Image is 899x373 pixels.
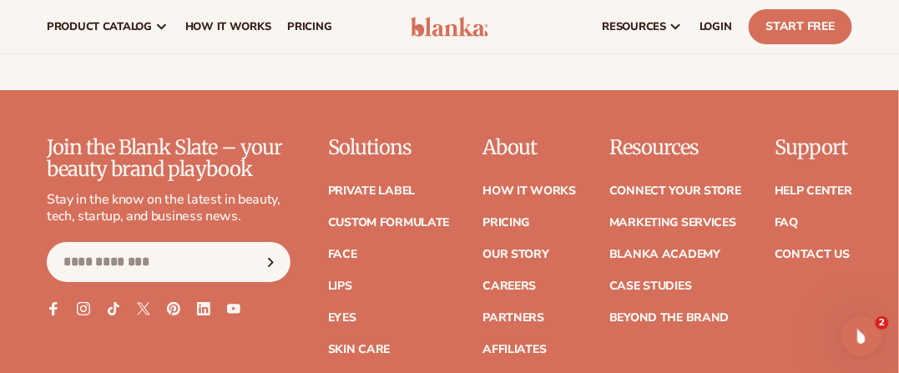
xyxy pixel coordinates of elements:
[328,137,450,159] p: Solutions
[328,185,415,197] a: Private label
[185,20,271,33] span: How It Works
[482,185,576,197] a: How It Works
[328,280,352,292] a: Lips
[775,249,850,260] a: Contact Us
[775,137,852,159] p: Support
[482,280,536,292] a: Careers
[47,191,290,226] p: Stay in the know on the latest in beauty, tech, startup, and business news.
[876,316,889,330] span: 2
[482,344,546,355] a: Affiliates
[47,137,290,181] p: Join the Blank Slate – your beauty brand playbook
[609,217,736,229] a: Marketing services
[609,249,720,260] a: Blanka Academy
[749,9,852,44] a: Start Free
[482,312,544,324] a: Partners
[482,137,576,159] p: About
[328,344,390,355] a: Skin Care
[411,17,488,37] img: logo
[328,217,450,229] a: Custom formulate
[775,217,798,229] a: FAQ
[287,20,331,33] span: pricing
[482,249,548,260] a: Our Story
[609,185,741,197] a: Connect your store
[609,312,730,324] a: Beyond the brand
[47,20,152,33] span: product catalog
[775,185,852,197] a: Help Center
[253,242,290,282] button: Subscribe
[609,137,741,159] p: Resources
[700,20,732,33] span: LOGIN
[482,217,529,229] a: Pricing
[328,312,356,324] a: Eyes
[328,249,357,260] a: Face
[841,316,881,356] iframe: Intercom live chat
[609,280,692,292] a: Case Studies
[603,20,666,33] span: resources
